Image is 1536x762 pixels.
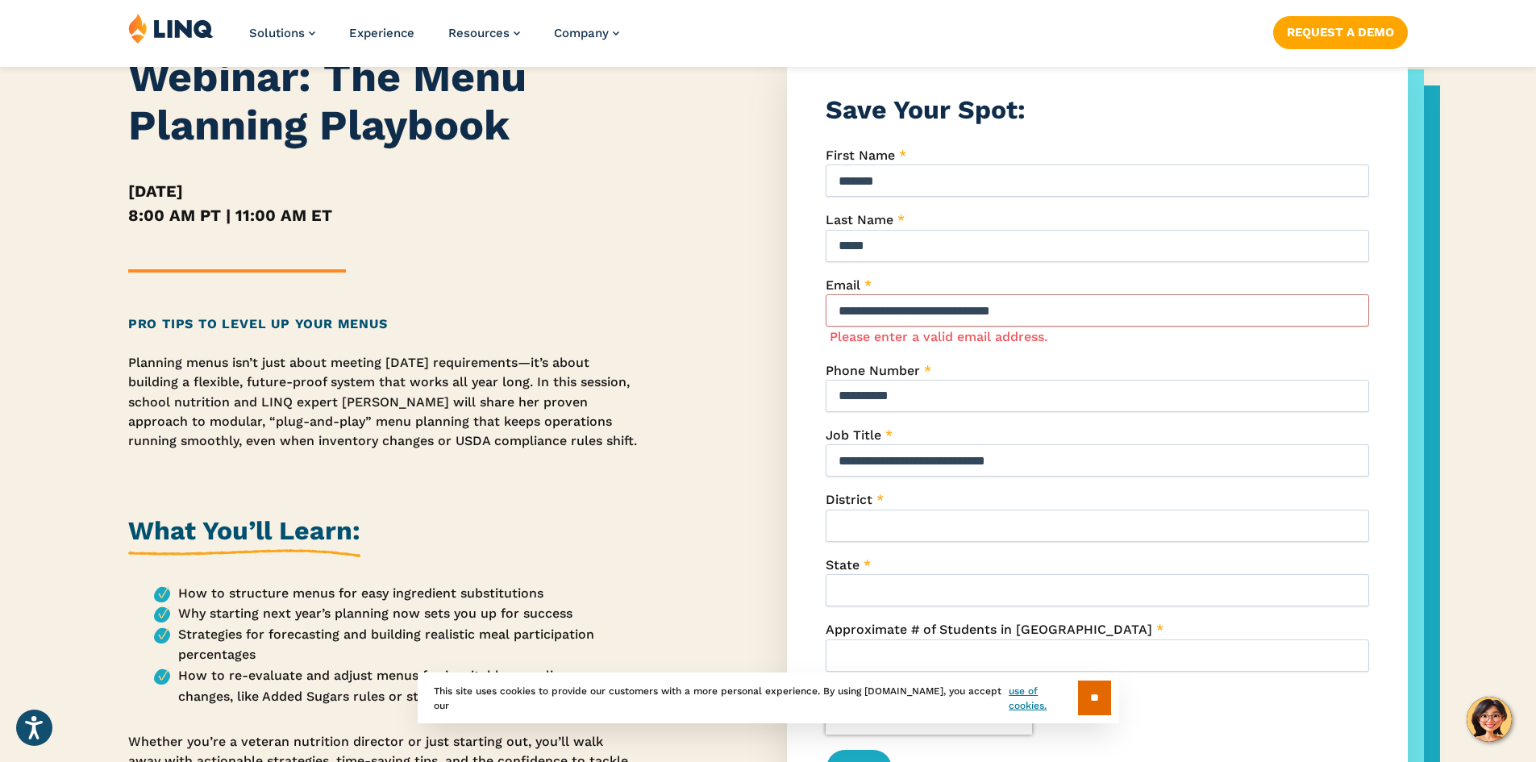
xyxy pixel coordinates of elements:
span: Email [826,277,860,293]
span: First Name [826,148,895,163]
span: District [826,492,872,507]
p: Planning menus isn’t just about meeting [DATE] requirements—it’s about building a flexible, futur... [128,353,639,452]
span: Company [554,26,609,40]
button: Hello, have a question? Let’s chat. [1467,697,1512,742]
span: Phone Number [826,363,920,378]
nav: Primary Navigation [249,13,619,66]
span: State [826,557,860,573]
nav: Button Navigation [1273,13,1408,48]
div: This site uses cookies to provide our customers with a more personal experience. By using [DOMAIN... [418,672,1119,723]
h1: Webinar: The Menu Planning Playbook [128,53,639,150]
h2: What You’ll Learn: [128,513,360,557]
span: Job Title [826,427,881,443]
img: LINQ | K‑12 Software [128,13,214,44]
a: Solutions [249,26,315,40]
h2: Pro Tips to Level Up Your Menus [128,314,639,334]
a: use of cookies. [1009,684,1077,713]
a: Resources [448,26,520,40]
li: Strategies for forecasting and building realistic meal participation percentages [154,624,639,665]
li: Why starting next year’s planning now sets you up for success [154,603,639,624]
a: Request a Demo [1273,16,1408,48]
h5: 8:00 AM PT | 11:00 AM ET [128,203,639,227]
span: Last Name [826,212,893,227]
span: Resources [448,26,510,40]
label: Please enter a valid email address. [830,329,1047,344]
strong: Save Your Spot: [826,94,1026,125]
h5: [DATE] [128,179,639,203]
a: Experience [349,26,414,40]
li: How to re-evaluate and adjust menus for inevitable compliance changes, like Added Sugars rules or... [154,665,639,706]
span: Approximate # of Students in [GEOGRAPHIC_DATA] [826,622,1152,637]
a: Company [554,26,619,40]
li: How to structure menus for easy ingredient substitutions [154,583,639,604]
span: Solutions [249,26,305,40]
